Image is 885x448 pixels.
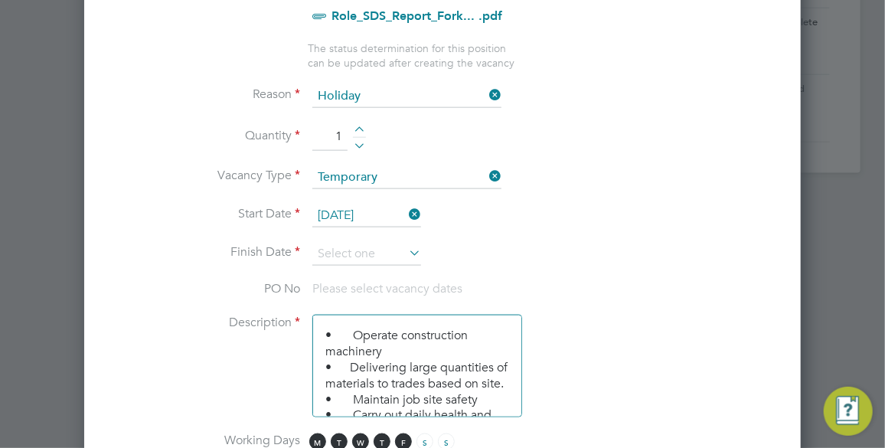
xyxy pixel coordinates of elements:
input: Select one [312,243,421,266]
label: PO No [109,281,300,297]
a: Role_SDS_Report_Fork... .pdf [331,8,502,23]
label: Finish Date [109,244,300,260]
label: Reason [109,87,300,103]
input: Select one [312,204,421,227]
input: Select one [312,166,501,189]
span: The status determination for this position can be updated after creating the vacancy [308,41,514,69]
label: Vacancy Type [109,168,300,184]
button: Engage Resource Center [824,387,873,436]
label: Start Date [109,206,300,222]
label: Quantity [109,128,300,144]
span: Please select vacancy dates [312,281,462,296]
label: Description [109,315,300,331]
input: Select one [312,85,501,108]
